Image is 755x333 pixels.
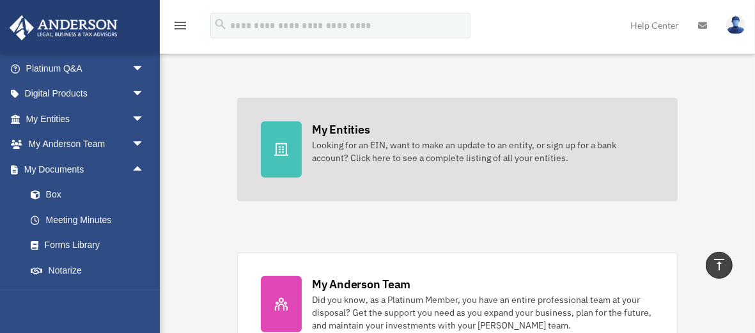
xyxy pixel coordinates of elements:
[6,15,121,40] img: Anderson Advisors Platinum Portal
[18,207,164,233] a: Meeting Minutes
[726,16,745,35] img: User Pic
[132,157,157,183] span: arrow_drop_up
[132,56,157,82] span: arrow_drop_down
[18,258,164,283] a: Notarize
[18,233,164,258] a: Forms Library
[312,293,654,332] div: Did you know, as a Platinum Member, you have an entire professional team at your disposal? Get th...
[9,106,164,132] a: My Entitiesarrow_drop_down
[132,132,157,158] span: arrow_drop_down
[9,81,164,107] a: Digital Productsarrow_drop_down
[312,139,654,164] div: Looking for an EIN, want to make an update to an entity, or sign up for a bank account? Click her...
[712,257,727,272] i: vertical_align_top
[312,276,410,292] div: My Anderson Team
[173,22,188,33] a: menu
[173,18,188,33] i: menu
[312,121,370,137] div: My Entities
[9,56,164,81] a: Platinum Q&Aarrow_drop_down
[706,252,733,279] a: vertical_align_top
[9,283,164,309] a: Online Learningarrow_drop_down
[9,157,164,182] a: My Documentsarrow_drop_up
[237,98,678,201] a: My Entities Looking for an EIN, want to make an update to an entity, or sign up for a bank accoun...
[132,106,157,132] span: arrow_drop_down
[214,17,228,31] i: search
[132,81,157,107] span: arrow_drop_down
[132,283,157,309] span: arrow_drop_down
[18,182,164,208] a: Box
[9,132,164,157] a: My Anderson Teamarrow_drop_down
